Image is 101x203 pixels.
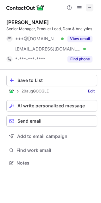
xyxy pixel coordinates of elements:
button: Add to email campaign [6,131,97,142]
button: Find work email [6,146,97,155]
button: Save to List [6,75,97,86]
span: AI write personalized message [17,103,85,108]
img: ContactOut [9,89,14,94]
p: 20augGOOGLE [22,89,49,93]
div: Senior Manager, Product Lead, Data & Analytics [6,26,97,32]
button: AI write personalized message [6,100,97,112]
span: [EMAIL_ADDRESS][DOMAIN_NAME] [15,46,81,52]
button: Reveal Button [67,36,92,42]
button: Send email [6,115,97,127]
div: Save to List [17,78,94,83]
span: ***@[DOMAIN_NAME] [15,36,59,42]
button: Reveal Button [67,56,92,62]
div: [PERSON_NAME] [6,19,49,25]
span: Add to email campaign [17,134,67,139]
span: Send email [17,118,41,124]
span: Find work email [16,147,95,153]
button: Notes [6,159,97,167]
a: Edit [85,88,97,94]
img: ContactOut v5.3.10 [6,4,44,11]
span: Notes [16,160,95,166]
